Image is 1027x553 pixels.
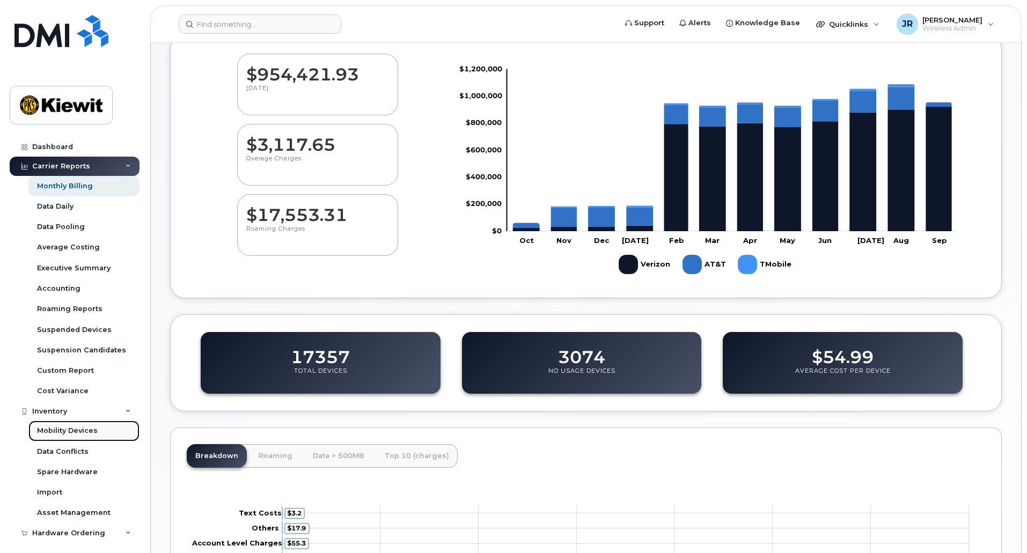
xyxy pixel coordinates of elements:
[466,145,502,153] tspan: $600,000
[622,235,649,244] tspan: [DATE]
[618,12,672,34] a: Support
[738,250,793,278] g: TMobile
[780,235,795,244] tspan: May
[246,54,389,84] dd: $954,421.93
[179,14,341,34] input: Find something...
[812,337,874,367] dd: $54.99
[735,18,800,28] span: Knowledge Base
[558,337,605,367] dd: 3074
[795,367,891,386] p: Average Cost Per Device
[466,172,502,181] tspan: $400,000
[513,87,952,228] g: AT&T
[459,64,957,278] g: Chart
[672,12,718,34] a: Alerts
[980,506,1019,545] iframe: Messenger Launcher
[459,91,502,100] tspan: $1,000,000
[743,235,757,244] tspan: Apr
[705,235,720,244] tspan: Mar
[291,337,350,367] dd: 17357
[492,226,502,234] tspan: $0
[246,195,389,225] dd: $17,553.31
[818,235,832,244] tspan: Jun
[304,444,373,468] a: Data > 500MB
[466,199,502,208] tspan: $200,000
[889,13,1001,35] div: Jack Rinella
[634,18,664,28] span: Support
[192,539,282,547] tspan: Account Level Charges
[519,235,534,244] tspan: Oct
[669,235,684,244] tspan: Feb
[250,444,301,468] a: Roaming
[594,235,610,244] tspan: Dec
[932,235,947,244] tspan: Sep
[187,444,247,468] a: Breakdown
[246,124,389,154] dd: $3,117.65
[246,154,389,174] p: Overage Charges
[246,225,389,244] p: Roaming Charges
[287,523,306,532] tspan: $17.9
[902,18,913,31] span: JR
[246,84,389,104] p: [DATE]
[287,508,302,517] tspan: $3.2
[466,118,502,127] tspan: $800,000
[513,107,952,231] g: Verizon
[829,20,868,28] span: Quicklinks
[513,84,952,223] g: TMobile
[252,523,279,532] tspan: Others
[857,235,884,244] tspan: [DATE]
[376,444,458,468] a: Top 10 (charges)
[556,235,571,244] tspan: Nov
[548,367,615,386] p: No Usage Devices
[619,250,793,278] g: Legend
[922,24,982,33] span: Wireless Admin
[688,18,711,28] span: Alerts
[459,64,502,72] tspan: $1,200,000
[718,12,808,34] a: Knowledge Base
[922,16,982,24] span: [PERSON_NAME]
[619,250,672,278] g: Verizon
[239,508,282,517] tspan: Text Costs
[893,235,909,244] tspan: Aug
[809,13,887,35] div: Quicklinks
[287,539,306,547] tspan: $55.3
[294,367,347,386] p: Total Devices
[683,250,727,278] g: AT&T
